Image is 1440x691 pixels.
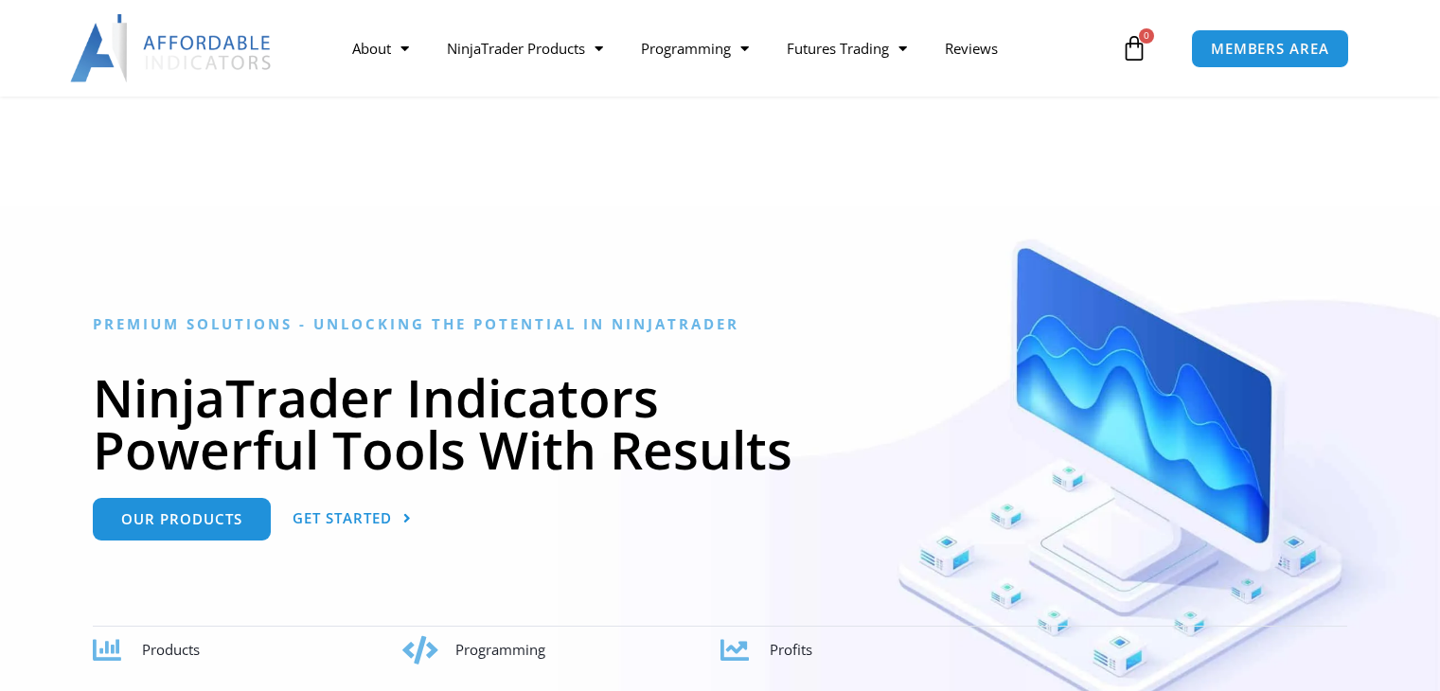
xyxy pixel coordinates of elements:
[70,14,274,82] img: LogoAI | Affordable Indicators – NinjaTrader
[142,640,200,659] span: Products
[93,498,271,540] a: Our Products
[1093,21,1176,76] a: 0
[770,640,812,659] span: Profits
[1139,28,1154,44] span: 0
[428,27,622,70] a: NinjaTrader Products
[768,27,926,70] a: Futures Trading
[455,640,545,659] span: Programming
[293,511,392,525] span: Get Started
[333,27,428,70] a: About
[93,371,1347,475] h1: NinjaTrader Indicators Powerful Tools With Results
[293,498,412,540] a: Get Started
[121,512,242,526] span: Our Products
[1191,29,1349,68] a: MEMBERS AREA
[333,27,1116,70] nav: Menu
[1211,42,1329,56] span: MEMBERS AREA
[93,315,1347,333] h6: Premium Solutions - Unlocking the Potential in NinjaTrader
[926,27,1017,70] a: Reviews
[622,27,768,70] a: Programming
